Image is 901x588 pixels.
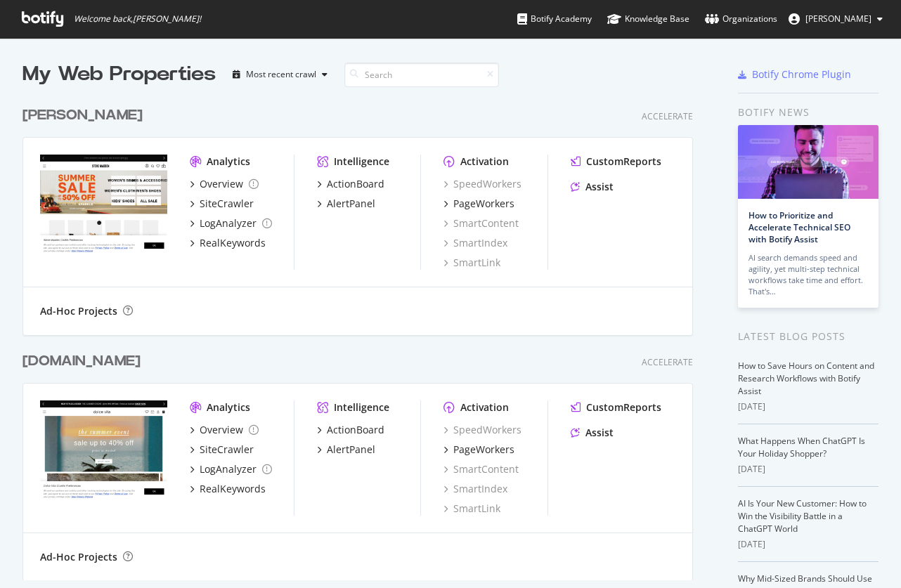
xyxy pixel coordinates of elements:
div: PageWorkers [453,197,514,211]
a: AlertPanel [317,443,375,457]
a: RealKeywords [190,236,266,250]
div: Botify Chrome Plugin [752,67,851,81]
a: Overview [190,423,259,437]
div: Assist [585,180,614,194]
a: [PERSON_NAME] [22,105,148,126]
a: AlertPanel [317,197,375,211]
div: Activation [460,400,509,414]
div: SiteCrawler [200,443,254,457]
a: SmartContent [443,462,519,476]
div: Knowledge Base [607,12,689,26]
a: LogAnalyzer [190,462,272,476]
a: ActionBoard [317,423,384,437]
span: Emily Campbell [805,13,871,25]
a: [DOMAIN_NAME] [22,351,146,372]
div: AlertPanel [327,197,375,211]
a: SpeedWorkers [443,177,521,191]
a: SmartIndex [443,482,507,496]
a: SmartLink [443,502,500,516]
a: AI Is Your New Customer: How to Win the Visibility Battle in a ChatGPT World [738,497,867,535]
a: Overview [190,177,259,191]
a: PageWorkers [443,443,514,457]
div: Overview [200,177,243,191]
div: RealKeywords [200,236,266,250]
div: Assist [585,426,614,440]
div: AlertPanel [327,443,375,457]
div: [DOMAIN_NAME] [22,351,141,372]
div: LogAnalyzer [200,216,257,230]
div: [DATE] [738,400,879,413]
img: How to Prioritize and Accelerate Technical SEO with Botify Assist [738,125,879,199]
div: Analytics [207,155,250,169]
button: Most recent crawl [227,63,333,86]
div: [PERSON_NAME] [22,105,143,126]
a: SmartIndex [443,236,507,250]
div: ActionBoard [327,177,384,191]
a: SmartLink [443,256,500,270]
a: Botify Chrome Plugin [738,67,851,81]
div: CustomReports [586,155,661,169]
div: Accelerate [642,356,693,368]
div: AI search demands speed and agility, yet multi-step technical workflows take time and effort. Tha... [748,252,868,297]
div: Botify news [738,105,879,120]
div: [DATE] [738,463,879,476]
img: www.stevemadden.com [40,155,167,256]
a: LogAnalyzer [190,216,272,230]
div: Organizations [705,12,777,26]
span: Welcome back, [PERSON_NAME] ! [74,13,201,25]
a: Assist [571,180,614,194]
button: [PERSON_NAME] [777,8,894,30]
div: Intelligence [334,400,389,414]
div: PageWorkers [453,443,514,457]
div: Most recent crawl [246,70,316,79]
a: SpeedWorkers [443,423,521,437]
a: How to Save Hours on Content and Research Workflows with Botify Assist [738,360,874,397]
div: [DATE] [738,538,879,551]
div: CustomReports [586,400,661,414]
div: Botify Academy [517,12,592,26]
div: SiteCrawler [200,197,254,211]
div: Accelerate [642,110,693,122]
div: grid [22,89,704,580]
input: Search [344,63,499,87]
a: How to Prioritize and Accelerate Technical SEO with Botify Assist [748,209,850,245]
a: SiteCrawler [190,443,254,457]
a: What Happens When ChatGPT Is Your Holiday Shopper? [738,435,865,459]
div: ActionBoard [327,423,384,437]
div: LogAnalyzer [200,462,257,476]
div: Overview [200,423,243,437]
img: www.dolcevita.com [40,400,167,502]
div: Ad-Hoc Projects [40,550,117,564]
a: PageWorkers [443,197,514,211]
a: ActionBoard [317,177,384,191]
div: Latest Blog Posts [738,329,879,344]
div: Analytics [207,400,250,414]
div: Ad-Hoc Projects [40,304,117,318]
a: CustomReports [571,155,661,169]
div: Intelligence [334,155,389,169]
div: My Web Properties [22,60,216,89]
a: SmartContent [443,216,519,230]
div: RealKeywords [200,482,266,496]
div: Activation [460,155,509,169]
a: SiteCrawler [190,197,254,211]
a: Assist [571,426,614,440]
a: RealKeywords [190,482,266,496]
a: CustomReports [571,400,661,414]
